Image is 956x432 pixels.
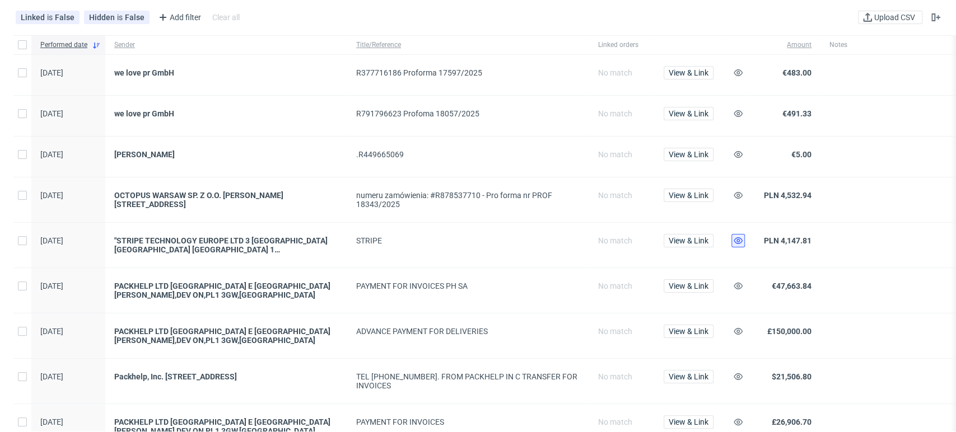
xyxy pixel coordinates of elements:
[356,68,580,77] div: R377716186 Proforma 17597/2025
[664,370,713,383] button: View & Link
[664,107,713,120] button: View & Link
[872,13,917,21] span: Upload CSV
[669,373,708,381] span: View & Link
[114,372,338,381] a: Packhelp, Inc. [STREET_ADDRESS]
[114,40,338,50] span: Sender
[764,191,812,200] span: PLN 4,532.94
[664,189,713,202] button: View & Link
[772,281,812,290] span: €47,663.84
[669,110,708,118] span: View & Link
[21,13,47,22] span: Linked
[114,281,338,299] a: PACKHELP LTD [GEOGRAPHIC_DATA] E [GEOGRAPHIC_DATA][PERSON_NAME],DEV ON,PL1 3GW,[GEOGRAPHIC_DATA]
[664,417,713,426] a: View & Link
[598,417,632,426] span: No match
[669,327,708,335] span: View & Link
[767,327,812,336] span: £150,000.00
[664,279,713,293] button: View & Link
[114,191,338,209] a: OCTOPUS WARSAW SP. Z O.O. [PERSON_NAME][STREET_ADDRESS]
[356,417,580,426] div: PAYMENT FOR INVOICES
[117,13,125,22] span: is
[598,68,632,77] span: No match
[598,40,646,50] span: Linked orders
[669,282,708,290] span: View & Link
[664,66,713,79] button: View & Link
[40,40,87,50] span: Performed date
[125,13,144,22] div: False
[40,150,63,159] span: [DATE]
[669,191,708,199] span: View & Link
[356,281,580,290] div: PAYMENT FOR INVOICES PH SA
[154,8,203,26] div: Add filter
[764,236,812,245] span: PLN 4,147.81
[356,236,580,245] div: STRIPE
[664,327,713,336] a: View & Link
[664,325,713,338] button: View & Link
[40,327,63,336] span: [DATE]
[669,237,708,245] span: View & Link
[356,40,580,50] span: Title/Reference
[40,417,63,426] span: [DATE]
[40,372,63,381] span: [DATE]
[356,372,580,390] div: TEL [PHONE_NUMBER]. FROM PACKHELP IN C TRANSFER FOR INVOICES
[759,40,812,50] span: Amount
[356,150,580,159] div: .R449665069
[40,68,63,77] span: [DATE]
[114,68,338,77] a: we love pr GmbH
[664,281,713,290] a: View & Link
[114,150,338,159] a: [PERSON_NAME]
[664,109,713,118] a: View & Link
[664,236,713,245] a: View & Link
[858,11,922,24] button: Upload CSV
[664,150,713,159] a: View & Link
[356,109,580,118] div: R791796623 Profoma 18057/2025
[664,234,713,247] button: View & Link
[89,13,117,22] span: Hidden
[598,372,632,381] span: No match
[598,191,632,200] span: No match
[664,68,713,77] a: View & Link
[669,69,708,77] span: View & Link
[664,415,713,429] button: View & Link
[210,10,242,25] div: Clear all
[782,68,812,77] span: €483.00
[598,236,632,245] span: No match
[356,327,580,336] div: ADVANCE PAYMENT FOR DELIVERIES
[664,148,713,161] button: View & Link
[356,191,580,209] div: numeru zamówienia: #R878537710 - Pro forma nr PROF 18343/2025
[114,109,338,118] a: we love pr GmbH
[782,109,812,118] span: €491.33
[664,372,713,381] a: View & Link
[598,109,632,118] span: No match
[47,13,55,22] span: is
[114,236,338,254] a: "STRIPE TECHNOLOGY EUROPE LTD 3 [GEOGRAPHIC_DATA] [GEOGRAPHIC_DATA] [GEOGRAPHIC_DATA] 1 [GEOGRAPH...
[598,150,632,159] span: No match
[114,327,338,345] a: PACKHELP LTD [GEOGRAPHIC_DATA] E [GEOGRAPHIC_DATA][PERSON_NAME],DEV ON,PL1 3GW,[GEOGRAPHIC_DATA]
[40,281,63,290] span: [DATE]
[598,327,632,336] span: No match
[40,236,63,245] span: [DATE]
[40,109,63,118] span: [DATE]
[669,418,708,426] span: View & Link
[664,191,713,200] a: View & Link
[598,281,632,290] span: No match
[772,372,812,381] span: $21,506.80
[772,417,812,426] span: £26,906.70
[791,150,812,159] span: €5.00
[669,151,708,158] span: View & Link
[40,191,63,200] span: [DATE]
[55,13,74,22] div: False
